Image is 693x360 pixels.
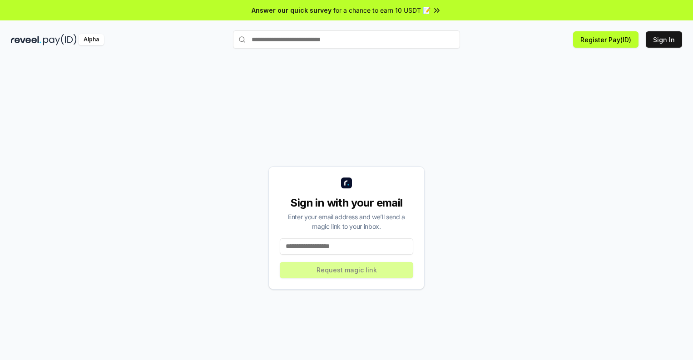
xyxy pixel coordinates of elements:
img: logo_small [341,178,352,188]
button: Sign In [646,31,682,48]
img: reveel_dark [11,34,41,45]
span: Answer our quick survey [252,5,332,15]
div: Enter your email address and we’ll send a magic link to your inbox. [280,212,413,231]
button: Register Pay(ID) [573,31,639,48]
div: Sign in with your email [280,196,413,210]
img: pay_id [43,34,77,45]
div: Alpha [79,34,104,45]
span: for a chance to earn 10 USDT 📝 [333,5,431,15]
